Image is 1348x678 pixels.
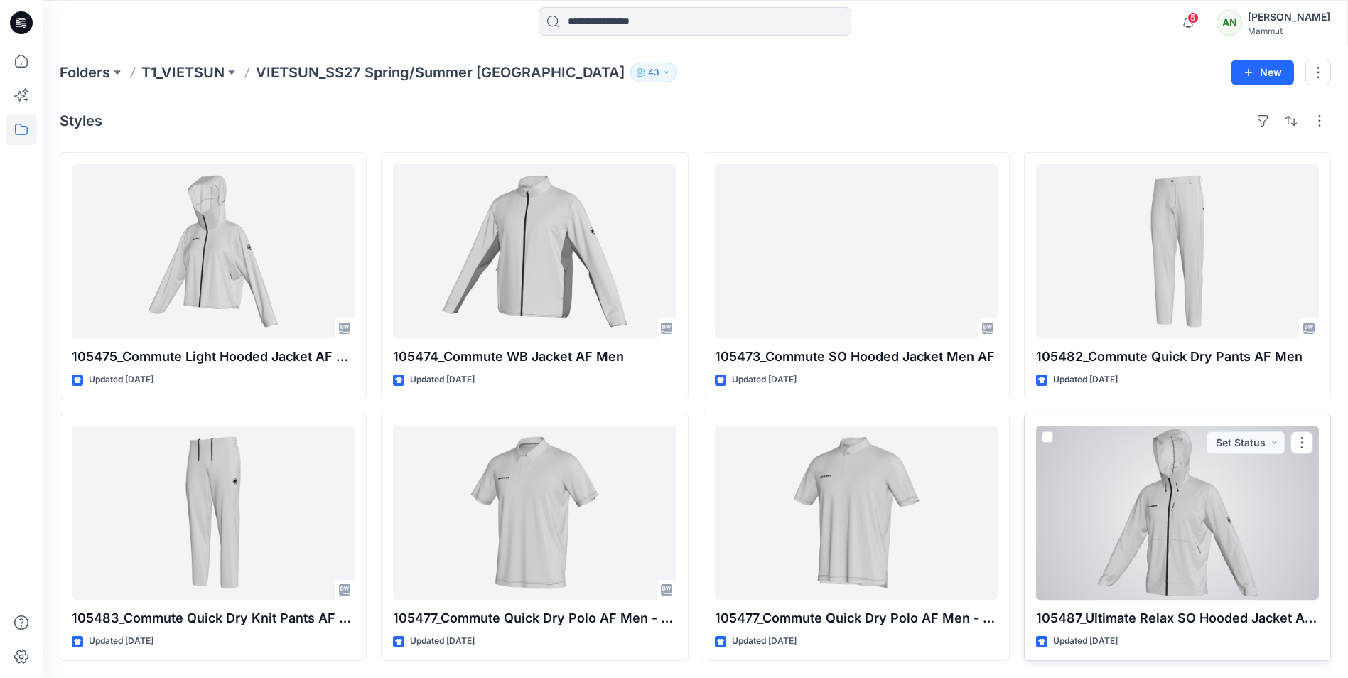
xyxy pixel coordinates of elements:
[1248,9,1330,26] div: [PERSON_NAME]
[630,63,677,82] button: 43
[1036,347,1319,367] p: 105482_Commute Quick Dry Pants AF Men
[1187,12,1199,23] span: 5
[393,608,676,628] p: 105477_Commute Quick Dry Polo AF Men - OP1
[393,164,676,338] a: 105474_Commute WB Jacket AF Men
[1217,10,1242,36] div: AN
[715,426,998,600] a: 105477_Commute Quick Dry Polo AF Men - OP2
[410,372,475,387] p: Updated [DATE]
[60,112,102,129] h4: Styles
[1231,60,1294,85] button: New
[1248,26,1330,36] div: Mammut
[1053,372,1118,387] p: Updated [DATE]
[89,372,153,387] p: Updated [DATE]
[393,426,676,600] a: 105477_Commute Quick Dry Polo AF Men - OP1
[732,634,797,649] p: Updated [DATE]
[1053,634,1118,649] p: Updated [DATE]
[72,347,355,367] p: 105475_Commute Light Hooded Jacket AF Women
[393,347,676,367] p: 105474_Commute WB Jacket AF Men
[72,164,355,338] a: 105475_Commute Light Hooded Jacket AF Women
[89,634,153,649] p: Updated [DATE]
[72,608,355,628] p: 105483_Commute Quick Dry Knit Pants AF Men
[1036,608,1319,628] p: 105487_Ultimate Relax SO Hooded Jacket AF Men
[1036,164,1319,338] a: 105482_Commute Quick Dry Pants AF Men
[141,63,225,82] a: T1_VIETSUN
[60,63,110,82] a: Folders
[732,372,797,387] p: Updated [DATE]
[72,426,355,600] a: 105483_Commute Quick Dry Knit Pants AF Men
[1036,426,1319,600] a: 105487_Ultimate Relax SO Hooded Jacket AF Men
[256,63,625,82] p: VIETSUN_SS27 Spring/Summer [GEOGRAPHIC_DATA]
[715,608,998,628] p: 105477_Commute Quick Dry Polo AF Men - OP2
[715,347,998,367] p: 105473_Commute SO Hooded Jacket Men AF
[410,634,475,649] p: Updated [DATE]
[648,65,659,80] p: 43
